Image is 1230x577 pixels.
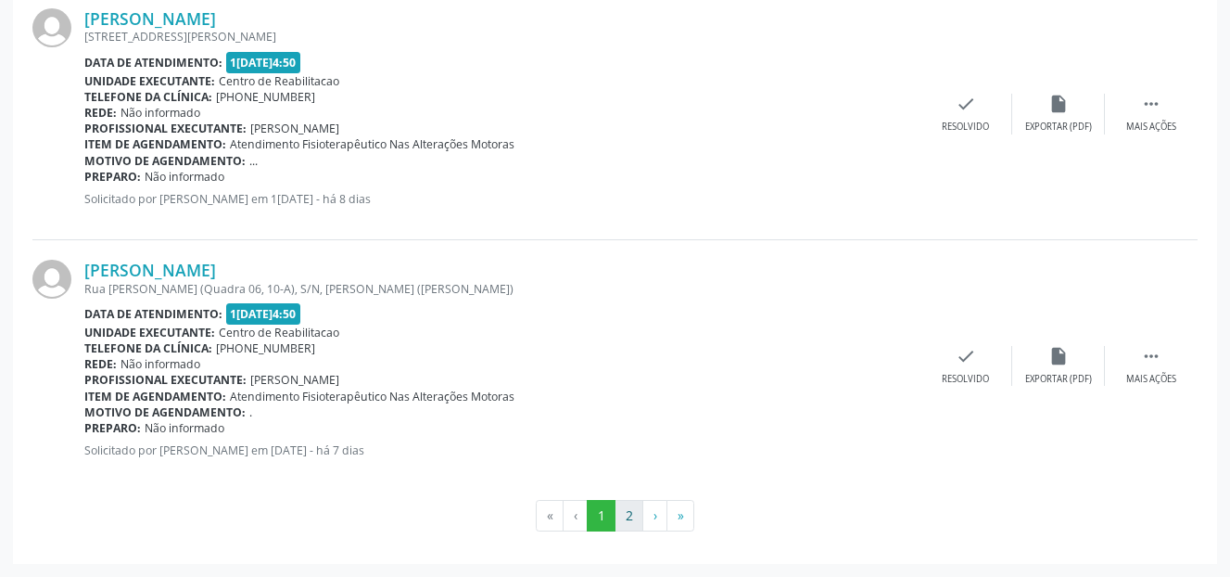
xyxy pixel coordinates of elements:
[84,121,247,136] b: Profissional executante:
[226,303,301,325] span: 1[DATE]4:50
[1048,346,1069,366] i: insert_drive_file
[32,260,71,299] img: img
[249,404,252,420] span: .
[219,325,339,340] span: Centro de Reabilitacao
[1126,373,1176,386] div: Mais ações
[84,105,117,121] b: Rede:
[84,89,212,105] b: Telefone da clínica:
[32,8,71,47] img: img
[642,500,667,532] button: Go to next page
[666,500,694,532] button: Go to last page
[84,420,141,436] b: Preparo:
[84,8,216,29] a: [PERSON_NAME]
[84,260,216,280] a: [PERSON_NAME]
[942,121,989,134] div: Resolvido
[587,500,615,532] button: Go to page 1
[84,281,919,297] div: Rua [PERSON_NAME] (Quadra 06, 10-A), S/N, [PERSON_NAME] ([PERSON_NAME])
[219,73,339,89] span: Centro de Reabilitacao
[230,389,514,404] span: Atendimento Fisioterapêutico Nas Alterações Motoras
[942,373,989,386] div: Resolvido
[120,105,200,121] span: Não informado
[84,169,141,185] b: Preparo:
[84,356,117,372] b: Rede:
[84,136,226,152] b: Item de agendamento:
[956,94,976,114] i: check
[615,500,643,532] button: Go to page 2
[32,500,1198,532] ul: Pagination
[1141,346,1161,366] i: 
[84,29,919,45] div: [STREET_ADDRESS][PERSON_NAME]
[84,372,247,388] b: Profissional executante:
[145,169,224,185] span: Não informado
[956,346,976,366] i: check
[84,306,222,322] b: Data de atendimento:
[249,153,258,169] span: ...
[1141,94,1161,114] i: 
[84,73,215,89] b: Unidade executante:
[250,372,339,388] span: [PERSON_NAME]
[84,153,246,169] b: Motivo de agendamento:
[230,136,514,152] span: Atendimento Fisioterapêutico Nas Alterações Motoras
[84,191,919,207] p: Solicitado por [PERSON_NAME] em 1[DATE] - há 8 dias
[1048,94,1069,114] i: insert_drive_file
[84,340,212,356] b: Telefone da clínica:
[84,55,222,71] b: Data de atendimento:
[84,442,919,458] p: Solicitado por [PERSON_NAME] em [DATE] - há 7 dias
[1025,121,1092,134] div: Exportar (PDF)
[120,356,200,372] span: Não informado
[84,325,215,340] b: Unidade executante:
[226,52,301,73] span: 1[DATE]4:50
[250,121,339,136] span: [PERSON_NAME]
[84,404,246,420] b: Motivo de agendamento:
[84,389,226,404] b: Item de agendamento:
[216,89,315,105] span: [PHONE_NUMBER]
[1126,121,1176,134] div: Mais ações
[145,420,224,436] span: Não informado
[1025,373,1092,386] div: Exportar (PDF)
[216,340,315,356] span: [PHONE_NUMBER]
